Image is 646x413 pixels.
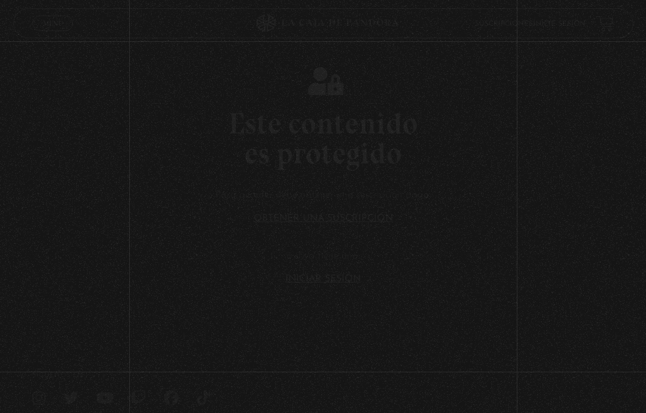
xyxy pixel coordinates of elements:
[254,214,393,223] a: Obtener una suscripción
[39,30,67,38] span: Cerrar
[43,20,63,27] span: Menu
[285,274,361,284] a: Iniciar Sesión
[533,20,586,27] a: Inicie sesión
[475,20,533,27] a: Suscripciones
[32,372,614,379] h4: SÍguenos en:
[598,15,614,31] a: View your shopping cart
